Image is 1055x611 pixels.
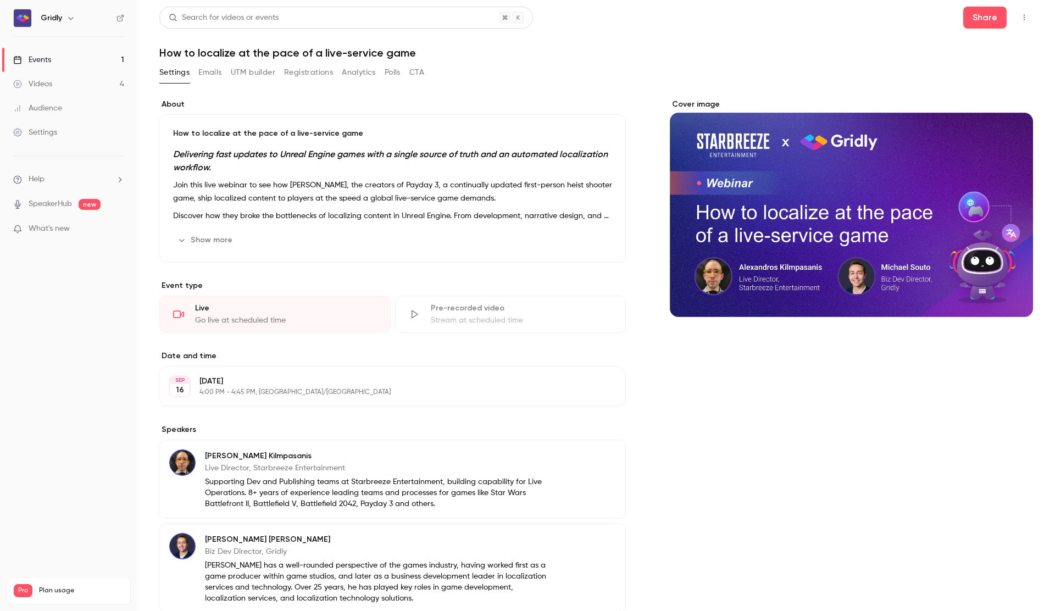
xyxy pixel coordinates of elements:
[13,127,57,138] div: Settings
[13,79,52,90] div: Videos
[195,303,377,314] div: Live
[13,174,124,185] li: help-dropdown-opener
[29,223,70,235] span: What's new
[31,18,54,26] div: v 4.0.25
[41,13,62,24] h6: Gridly
[409,64,424,81] button: CTA
[109,64,118,73] img: tab_keywords_by_traffic_grey.svg
[173,149,608,173] em: Delivering fast updates to Unreal Engine games with a single source of truth and an automated loc...
[205,546,554,557] p: Biz Dev Director, Gridly
[18,29,26,37] img: website_grey.svg
[159,280,626,291] p: Event type
[205,560,554,604] p: [PERSON_NAME] has a well-rounded perspective of the games industry, having worked first as a game...
[199,388,568,397] p: 4:00 PM - 4:45 PM, [GEOGRAPHIC_DATA]/[GEOGRAPHIC_DATA]
[169,12,279,24] div: Search for videos or events
[431,303,613,314] div: Pre-recorded video
[39,586,124,595] span: Plan usage
[29,198,72,210] a: SpeakerHub
[13,103,62,114] div: Audience
[205,476,554,509] p: Supporting Dev and Publishing teams at Starbreeze Entertainment, building capability for Live Ope...
[231,64,275,81] button: UTM builder
[670,99,1033,317] section: Cover image
[121,65,185,72] div: Keywords by Traffic
[30,64,38,73] img: tab_domain_overview_orange.svg
[159,46,1033,59] h1: How to localize at the pace of a live-service game
[159,64,190,81] button: Settings
[159,351,626,362] label: Date and time
[205,451,554,462] p: [PERSON_NAME] Kilmpasanis
[159,99,626,110] label: About
[170,376,190,384] div: SEP
[173,128,612,139] p: How to localize at the pace of a live-service game
[173,179,612,205] p: Join this live webinar to see how [PERSON_NAME], the creators of Payday 3, a continually updated ...
[14,9,31,27] img: Gridly
[173,209,612,223] p: Discover how they broke the bottlenecks of localizing content in Unreal Engine. From development,...
[963,7,1007,29] button: Share
[29,29,121,37] div: Domain: [DOMAIN_NAME]
[431,315,613,326] div: Stream at scheduled time
[385,64,401,81] button: Polls
[395,296,626,333] div: Pre-recorded videoStream at scheduled time
[111,224,124,234] iframe: Noticeable Trigger
[342,64,376,81] button: Analytics
[205,463,554,474] p: Live Director, Starbreeze Entertainment
[29,174,45,185] span: Help
[198,64,221,81] button: Emails
[159,296,391,333] div: LiveGo live at scheduled time
[173,231,239,249] button: Show more
[670,99,1033,110] label: Cover image
[199,376,568,387] p: [DATE]
[169,533,196,559] img: Michael Souto
[13,54,51,65] div: Events
[159,440,626,519] div: Alexandros Kilmpasanis[PERSON_NAME] KilmpasanisLive Director, Starbreeze EntertainmentSupporting ...
[284,64,333,81] button: Registrations
[42,65,98,72] div: Domain Overview
[159,424,626,435] label: Speakers
[18,18,26,26] img: logo_orange.svg
[14,584,32,597] span: Pro
[169,449,196,476] img: Alexandros Kilmpasanis
[205,534,554,545] p: [PERSON_NAME] [PERSON_NAME]
[79,199,101,210] span: new
[195,315,377,326] div: Go live at scheduled time
[176,385,184,396] p: 16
